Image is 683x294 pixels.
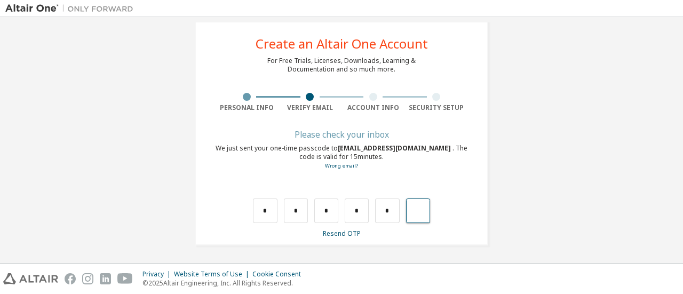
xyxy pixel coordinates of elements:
[215,131,468,138] div: Please check your inbox
[338,144,452,153] span: [EMAIL_ADDRESS][DOMAIN_NAME]
[341,104,405,112] div: Account Info
[3,273,58,284] img: altair_logo.svg
[323,229,361,238] a: Resend OTP
[65,273,76,284] img: facebook.svg
[256,37,428,50] div: Create an Altair One Account
[117,273,133,284] img: youtube.svg
[252,270,307,279] div: Cookie Consent
[142,270,174,279] div: Privacy
[215,104,279,112] div: Personal Info
[267,57,416,74] div: For Free Trials, Licenses, Downloads, Learning & Documentation and so much more.
[5,3,139,14] img: Altair One
[405,104,468,112] div: Security Setup
[142,279,307,288] p: © 2025 Altair Engineering, Inc. All Rights Reserved.
[279,104,342,112] div: Verify Email
[82,273,93,284] img: instagram.svg
[100,273,111,284] img: linkedin.svg
[174,270,252,279] div: Website Terms of Use
[215,144,468,170] div: We just sent your one-time passcode to . The code is valid for 15 minutes.
[325,162,358,169] a: Go back to the registration form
